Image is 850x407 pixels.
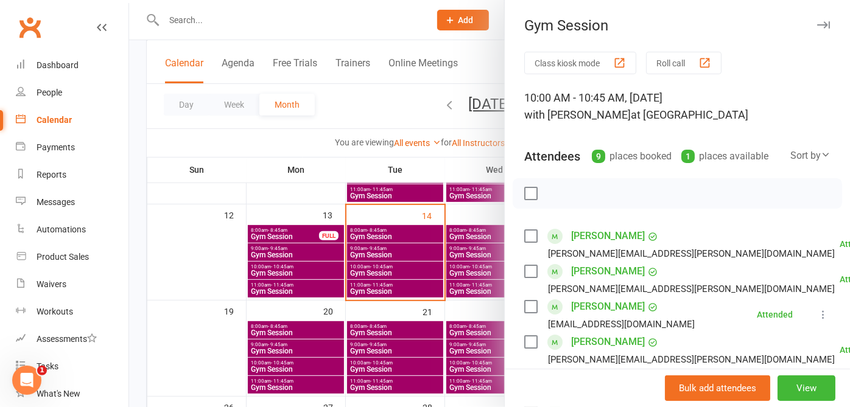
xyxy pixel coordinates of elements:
[16,106,128,134] a: Calendar
[631,108,748,121] span: at [GEOGRAPHIC_DATA]
[681,150,695,163] div: 1
[524,148,580,165] div: Attendees
[571,262,645,281] a: [PERSON_NAME]
[37,252,89,262] div: Product Sales
[592,148,672,165] div: places booked
[37,60,79,70] div: Dashboard
[15,12,45,43] a: Clubworx
[16,353,128,380] a: Tasks
[16,189,128,216] a: Messages
[524,108,631,121] span: with [PERSON_NAME]
[524,52,636,74] button: Class kiosk mode
[12,366,41,395] iframe: Intercom live chat
[37,115,72,125] div: Calendar
[548,246,835,262] div: [PERSON_NAME][EMAIL_ADDRESS][PERSON_NAME][DOMAIN_NAME]
[571,297,645,316] a: [PERSON_NAME]
[571,367,645,387] a: [PERSON_NAME]
[681,148,768,165] div: places available
[665,375,770,401] button: Bulk add attendees
[16,216,128,243] a: Automations
[524,89,831,123] div: 10:00 AM - 10:45 AM, [DATE]
[16,161,128,189] a: Reports
[16,52,128,79] a: Dashboard
[16,243,128,271] a: Product Sales
[16,325,128,353] a: Assessments
[37,366,47,375] span: 1
[37,142,75,152] div: Payments
[37,361,58,371] div: Tasks
[778,375,835,401] button: View
[37,224,86,234] div: Automations
[37,279,66,289] div: Waivers
[16,79,128,106] a: People
[37,170,66,179] div: Reports
[790,148,831,164] div: Sort by
[646,52,722,74] button: Roll call
[37,307,73,316] div: Workouts
[37,88,62,97] div: People
[592,150,605,163] div: 9
[16,134,128,161] a: Payments
[37,197,75,207] div: Messages
[571,332,645,352] a: [PERSON_NAME]
[757,310,793,319] div: Attended
[571,226,645,246] a: [PERSON_NAME]
[16,271,128,298] a: Waivers
[548,281,835,297] div: [PERSON_NAME][EMAIL_ADDRESS][PERSON_NAME][DOMAIN_NAME]
[16,298,128,325] a: Workouts
[505,17,850,34] div: Gym Session
[37,389,80,398] div: What's New
[37,334,97,344] div: Assessments
[548,352,835,367] div: [PERSON_NAME][EMAIL_ADDRESS][PERSON_NAME][DOMAIN_NAME]
[548,316,695,332] div: [EMAIL_ADDRESS][DOMAIN_NAME]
